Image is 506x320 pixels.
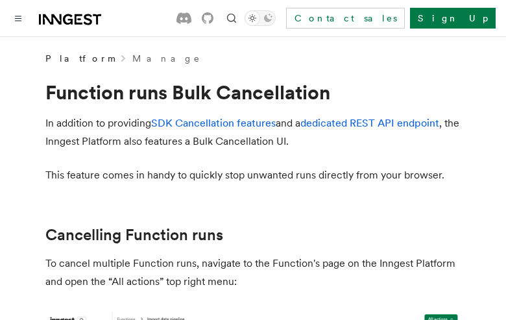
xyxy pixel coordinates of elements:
[10,10,26,26] button: Toggle navigation
[245,10,276,26] button: Toggle dark mode
[300,117,439,129] a: dedicated REST API endpoint
[45,114,461,151] p: In addition to providing and a , the Inngest Platform also features a Bulk Cancellation UI.
[45,80,461,104] h1: Function runs Bulk Cancellation
[45,52,114,65] span: Platform
[410,8,496,29] a: Sign Up
[45,226,223,244] a: Cancelling Function runs
[286,8,405,29] a: Contact sales
[224,10,239,26] button: Find something...
[45,166,461,184] p: This feature comes in handy to quickly stop unwanted runs directly from your browser.
[132,52,201,65] a: Manage
[45,254,461,291] p: To cancel multiple Function runs, navigate to the Function's page on the Inngest Platform and ope...
[151,117,276,129] a: SDK Cancellation features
